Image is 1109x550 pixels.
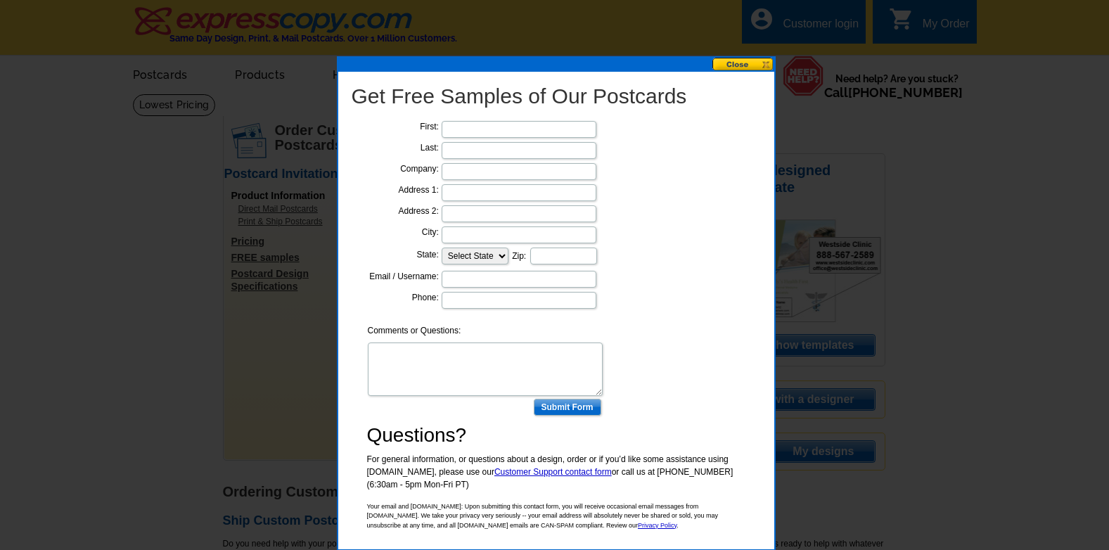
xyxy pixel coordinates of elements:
span: First: [420,122,439,132]
p: For general information, or questions about a design, order or if you’d like some assistance usin... [367,453,745,491]
a: Privacy Policy [638,522,677,529]
input: City [442,226,596,243]
label: Comments or Questions: [368,312,461,337]
input: Address Line 1 [442,184,596,201]
label: Company: [400,162,439,175]
label: City: [422,226,439,238]
input: Last Name [442,142,596,159]
input: Phone Number [442,292,596,309]
select: State [442,248,508,264]
label: Phone: [412,291,439,304]
input: First Name [442,121,596,138]
input: Email / Username [442,271,596,288]
span: Email / Username: [369,271,439,281]
h3: Questions? [367,423,745,447]
input: Submit Form [534,399,601,416]
label: Address 1: [398,184,438,196]
a: Customer Support contact form [494,467,612,477]
h1: Get Free Samples of Our Postcards [352,84,761,109]
input: Zip Code [530,248,597,264]
label: Last: [421,141,439,154]
span: Your email and [DOMAIN_NAME]: Upon submitting this contact form, you will receive occasional emai... [367,503,719,529]
label: State: [416,248,438,261]
label: Address 2: [398,205,438,217]
label: Zip: [512,250,526,262]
